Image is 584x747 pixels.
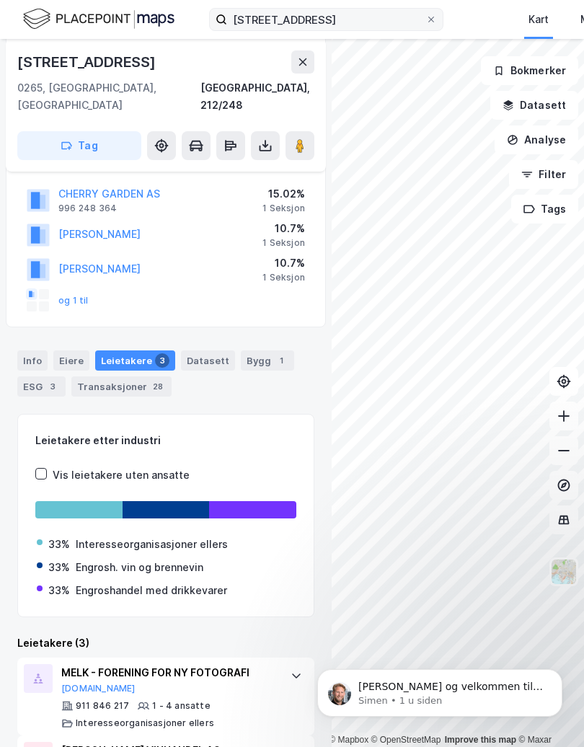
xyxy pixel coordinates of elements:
[262,255,305,272] div: 10.7%
[511,195,578,224] button: Tags
[262,272,305,283] div: 1 Seksjon
[200,79,314,114] div: [GEOGRAPHIC_DATA], 212/248
[481,56,578,85] button: Bokmerker
[53,350,89,371] div: Eiere
[17,350,48,371] div: Info
[241,350,294,371] div: Bygg
[17,131,141,160] button: Tag
[48,582,70,599] div: 33%
[152,700,211,712] div: 1 - 4 ansatte
[262,220,305,237] div: 10.7%
[262,185,305,203] div: 15.02%
[262,203,305,214] div: 1 Seksjon
[274,353,288,368] div: 1
[329,735,368,745] a: Mapbox
[490,91,578,120] button: Datasett
[53,467,190,484] div: Vis leietakere uten ansatte
[155,353,169,368] div: 3
[23,6,174,32] img: logo.f888ab2527a4732fd821a326f86c7f29.svg
[76,536,228,553] div: Interesseorganisasjoner ellers
[48,536,70,553] div: 33%
[71,376,172,397] div: Transaksjoner
[61,683,136,694] button: [DOMAIN_NAME]
[296,639,584,740] iframe: Intercom notifications melding
[17,79,200,114] div: 0265, [GEOGRAPHIC_DATA], [GEOGRAPHIC_DATA]
[95,350,175,371] div: Leietakere
[58,203,117,214] div: 996 248 364
[528,11,549,28] div: Kart
[227,9,425,30] input: Søk på adresse, matrikkel, gårdeiere, leietakere eller personer
[17,635,314,652] div: Leietakere (3)
[495,125,578,154] button: Analyse
[61,664,276,681] div: MELK - FORENING FOR NY FOTOGRAFI
[445,735,516,745] a: Improve this map
[48,559,70,576] div: 33%
[550,558,578,585] img: Z
[76,559,203,576] div: Engrosh. vin og brennevin
[150,379,166,394] div: 28
[35,432,296,449] div: Leietakere etter industri
[17,50,159,74] div: [STREET_ADDRESS]
[17,376,66,397] div: ESG
[76,717,214,729] div: Interesseorganisasjoner ellers
[76,582,227,599] div: Engroshandel med drikkevarer
[371,735,441,745] a: OpenStreetMap
[262,237,305,249] div: 1 Seksjon
[45,379,60,394] div: 3
[76,700,129,712] div: 911 846 217
[181,350,235,371] div: Datasett
[509,160,578,189] button: Filter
